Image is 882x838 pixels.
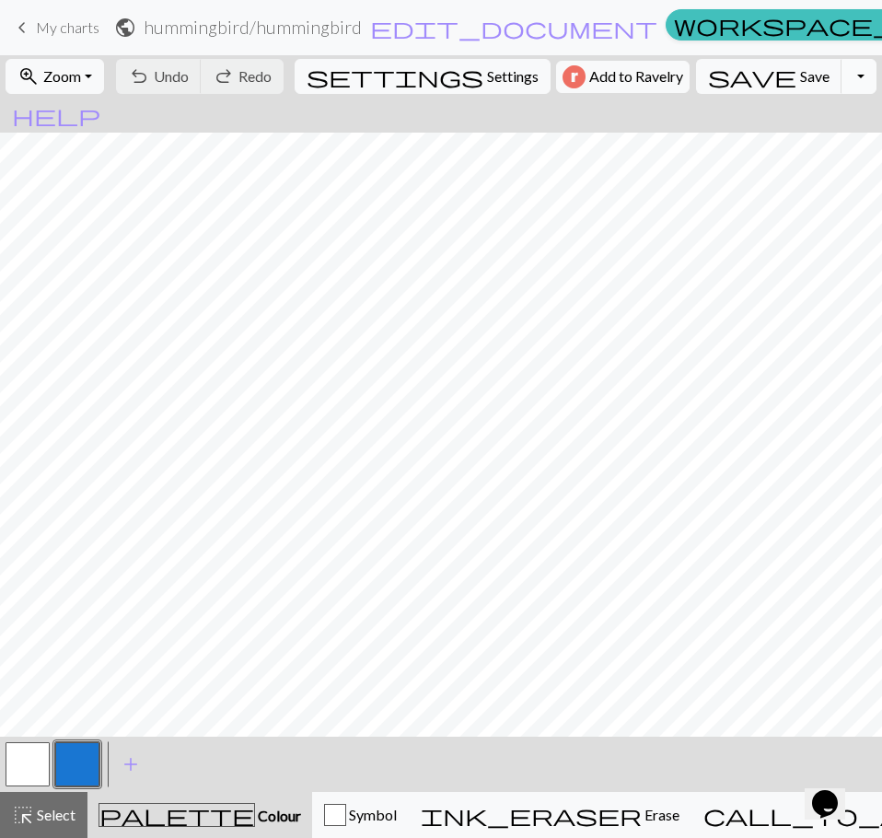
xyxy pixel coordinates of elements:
span: Save [800,67,830,85]
i: Settings [307,65,483,87]
span: zoom_in [17,64,40,89]
span: Colour [255,807,301,824]
span: Zoom [43,67,81,85]
button: Add to Ravelry [556,61,690,93]
span: My charts [36,18,99,36]
button: Erase [409,792,691,838]
a: My charts [11,12,99,43]
span: Erase [642,806,679,823]
span: add [120,751,142,777]
img: Ravelry [563,65,586,88]
iframe: chat widget [805,764,864,820]
span: keyboard_arrow_left [11,15,33,41]
button: Zoom [6,59,104,94]
span: Symbol [346,806,397,823]
span: public [114,15,136,41]
button: SettingsSettings [295,59,551,94]
h2: hummingbird / hummingbird [144,17,362,38]
span: Add to Ravelry [589,65,683,88]
span: save [708,64,796,89]
span: help [12,102,100,128]
span: settings [307,64,483,89]
span: Select [34,806,75,823]
span: Settings [487,65,539,87]
button: Save [696,59,842,94]
span: palette [99,802,254,828]
button: Colour [87,792,312,838]
span: highlight_alt [12,802,34,828]
span: ink_eraser [421,802,642,828]
span: edit_document [370,15,657,41]
button: Symbol [312,792,409,838]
